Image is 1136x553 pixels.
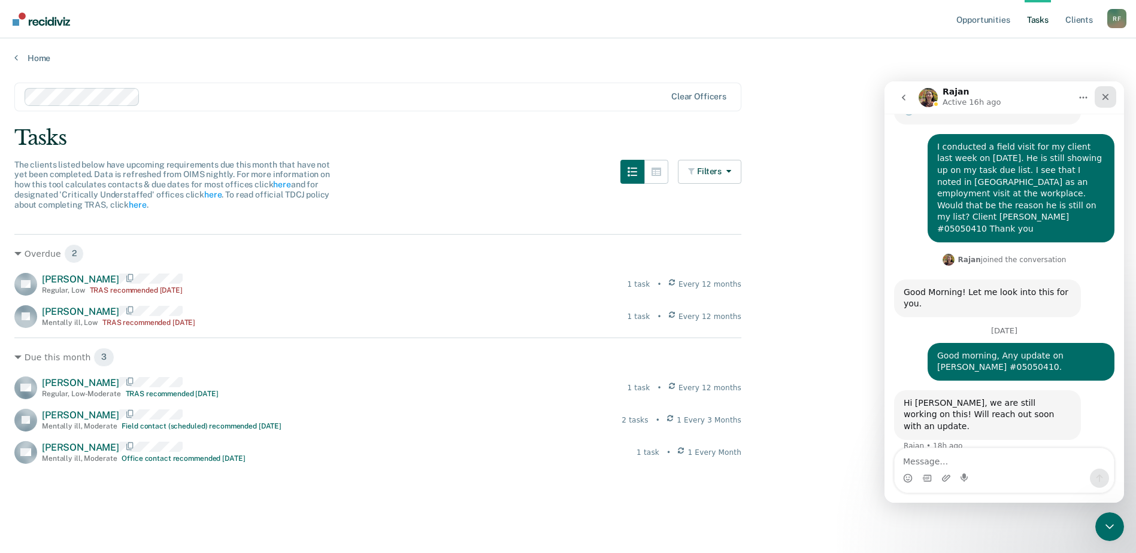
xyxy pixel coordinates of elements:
[129,200,146,209] a: here
[273,180,290,189] a: here
[42,442,119,453] span: [PERSON_NAME]
[90,286,183,294] div: TRAS recommended [DATE]
[122,454,245,463] div: Office contact recommended [DATE]
[42,454,117,463] div: Mentally ill , Moderate
[637,447,659,458] div: 1 task
[1095,512,1124,541] iframe: Intercom live chat
[14,160,330,209] span: The clients listed below have upcoming requirements due this month that have not yet been complet...
[656,415,660,426] div: •
[204,190,222,199] a: here
[667,447,671,458] div: •
[126,390,219,398] div: TRAS recommended [DATE]
[678,382,741,393] span: Every 12 months
[42,422,117,430] div: Mentally ill , Moderate
[1107,9,1126,28] button: Profile dropdown button
[677,415,741,426] span: 1 Every 3 Months
[93,348,114,367] span: 3
[42,377,119,388] span: [PERSON_NAME]
[14,348,741,367] div: Due this month 3
[13,13,70,26] img: Recidiviz
[671,92,726,102] div: Clear officers
[14,53,1122,63] a: Home
[42,409,119,421] span: [PERSON_NAME]
[64,244,84,263] span: 2
[884,81,1124,503] iframe: Intercom live chat
[42,390,121,398] div: Regular , Low-Moderate
[14,126,1122,150] div: Tasks
[102,318,195,327] div: TRAS recommended [DATE]
[1107,9,1126,28] div: R F
[678,311,741,322] span: Every 12 months
[14,244,741,263] div: Overdue 2
[42,306,119,317] span: [PERSON_NAME]
[678,279,741,290] span: Every 12 months
[678,160,741,184] button: Filters
[657,279,661,290] div: •
[657,382,661,393] div: •
[627,382,650,393] div: 1 task
[627,311,650,322] div: 1 task
[42,286,85,294] div: Regular , Low
[622,415,648,426] div: 2 tasks
[122,422,281,430] div: Field contact (scheduled) recommended [DATE]
[688,447,742,458] span: 1 Every Month
[42,274,119,285] span: [PERSON_NAME]
[627,279,650,290] div: 1 task
[42,318,98,327] div: Mentally ill , Low
[657,311,661,322] div: •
